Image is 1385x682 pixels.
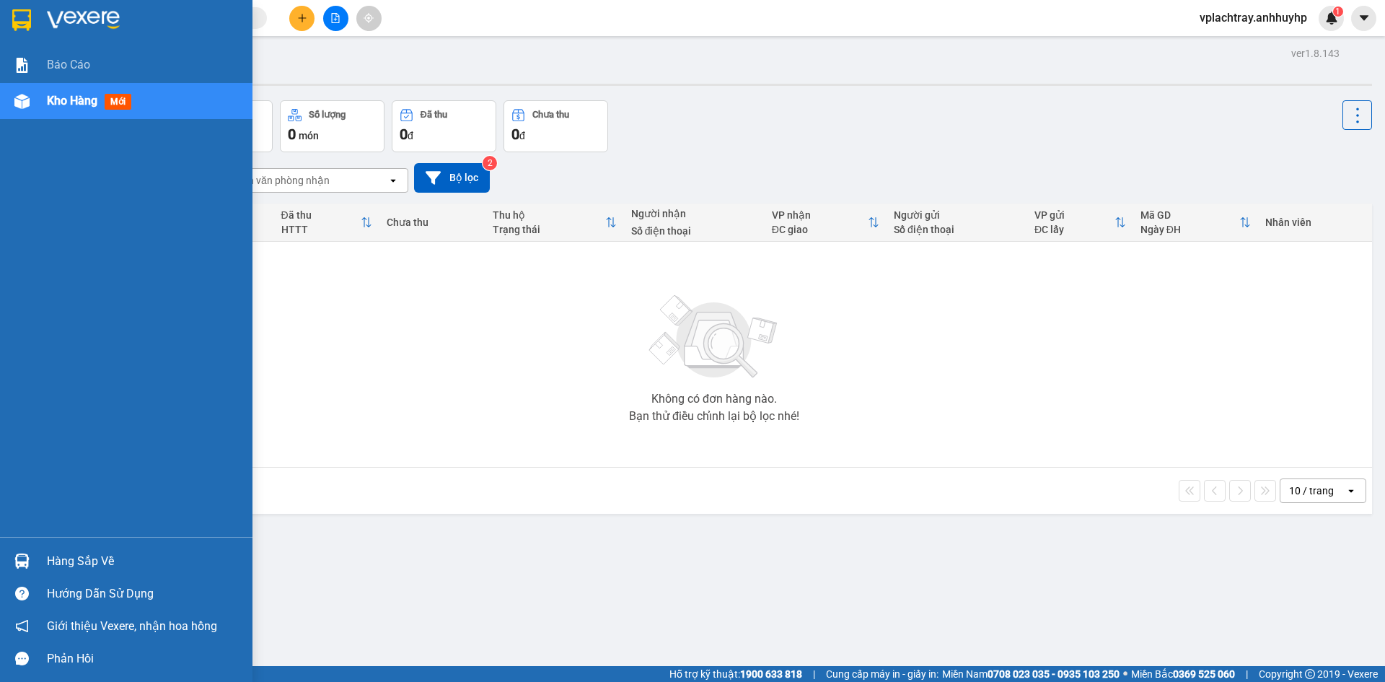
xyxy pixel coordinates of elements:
button: Số lượng0món [280,100,384,152]
img: warehouse-icon [14,554,30,569]
button: file-add [323,6,348,31]
span: Cung cấp máy in - giấy in: [826,666,938,682]
div: Chưa thu [387,217,478,228]
button: caret-down [1351,6,1376,31]
div: 10 / trang [1289,484,1334,498]
span: 1 [1335,6,1340,17]
span: plus [297,13,307,23]
span: đ [519,130,525,141]
button: plus [289,6,315,31]
div: ver 1.8.143 [1291,45,1340,61]
span: 0 [511,126,519,143]
svg: open [387,175,399,186]
div: Chọn văn phòng nhận [230,173,330,188]
span: notification [15,619,29,633]
span: Báo cáo [47,56,90,74]
th: Toggle SortBy [1027,204,1133,242]
div: VP gửi [1034,209,1114,221]
span: | [813,666,815,682]
img: solution-icon [14,58,30,73]
div: Mã GD [1140,209,1239,221]
button: Bộ lọc [414,163,490,193]
div: Phản hồi [47,648,242,670]
span: Miền Bắc [1131,666,1235,682]
div: Nhân viên [1265,217,1365,228]
span: message [15,652,29,665]
div: Người gửi [894,209,1020,221]
span: file-add [330,13,340,23]
strong: 0708 023 035 - 0935 103 250 [988,668,1120,680]
div: Thu hộ [493,209,605,221]
span: Miền Nam [942,666,1120,682]
img: icon-new-feature [1325,12,1338,25]
svg: open [1345,485,1357,497]
span: mới [105,94,131,110]
img: svg+xml;base64,PHN2ZyBjbGFzcz0ibGlzdC1wbHVnX19zdmciIHhtbG5zPSJodHRwOi8vd3d3LnczLm9yZy8yMDAwL3N2Zy... [642,287,786,388]
div: Ngày ĐH [1140,224,1239,235]
button: Chưa thu0đ [504,100,608,152]
div: Số điện thoại [631,225,757,237]
span: caret-down [1358,12,1371,25]
sup: 2 [483,156,497,170]
span: Hỗ trợ kỹ thuật: [669,666,802,682]
span: aim [364,13,374,23]
span: món [299,130,319,141]
div: VP nhận [772,209,868,221]
img: warehouse-icon [14,94,30,109]
span: 0 [400,126,408,143]
button: Đã thu0đ [392,100,496,152]
div: Hướng dẫn sử dụng [47,583,242,605]
div: Người nhận [631,208,757,219]
div: HTTT [281,224,361,235]
span: vplachtray.anhhuyhp [1188,9,1319,27]
div: Hàng sắp về [47,551,242,572]
span: question-circle [15,587,29,600]
th: Toggle SortBy [274,204,380,242]
span: ⚪️ [1123,671,1127,677]
div: Số điện thoại [894,224,1020,235]
th: Toggle SortBy [765,204,887,242]
sup: 1 [1333,6,1343,17]
span: Kho hàng [47,94,97,108]
div: Số lượng [309,110,346,120]
span: | [1246,666,1248,682]
button: aim [356,6,382,31]
div: Đã thu [281,209,361,221]
div: ĐC lấy [1034,224,1114,235]
strong: 1900 633 818 [740,668,802,680]
div: Trạng thái [493,224,605,235]
span: đ [408,130,413,141]
strong: 0369 525 060 [1173,668,1235,680]
img: logo-vxr [12,9,31,31]
th: Toggle SortBy [485,204,624,242]
div: Chưa thu [532,110,569,120]
div: Bạn thử điều chỉnh lại bộ lọc nhé! [629,411,799,422]
div: Đã thu [421,110,447,120]
div: Không có đơn hàng nào. [651,393,777,405]
th: Toggle SortBy [1133,204,1258,242]
div: ĐC giao [772,224,868,235]
span: 0 [288,126,296,143]
span: Giới thiệu Vexere, nhận hoa hồng [47,617,217,635]
span: copyright [1305,669,1315,679]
